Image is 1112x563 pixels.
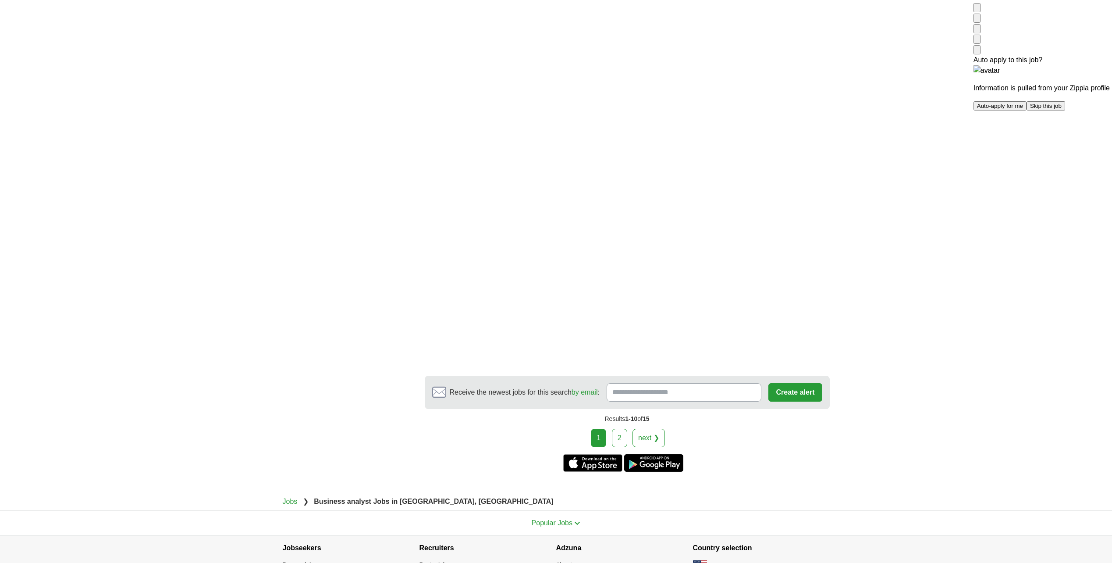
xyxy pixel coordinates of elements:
[532,519,572,527] span: Popular Jobs
[768,383,822,402] button: Create alert
[283,498,298,505] a: Jobs
[563,454,622,472] a: Get the iPhone app
[425,409,830,429] div: Results of
[624,454,683,472] a: Get the Android app
[314,498,553,505] strong: Business analyst Jobs in [GEOGRAPHIC_DATA], [GEOGRAPHIC_DATA]
[612,429,627,447] a: 2
[625,415,637,422] span: 1-10
[591,429,606,447] div: 1
[632,429,665,447] a: next ❯
[574,521,580,525] img: toggle icon
[303,498,309,505] span: ❯
[643,415,650,422] span: 15
[693,536,830,560] h4: Country selection
[572,388,598,396] a: by email
[450,387,600,398] span: Receive the newest jobs for this search :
